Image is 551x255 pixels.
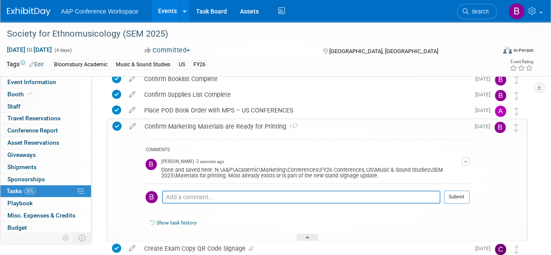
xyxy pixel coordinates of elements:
a: edit [125,106,140,114]
i: Move task [514,107,519,116]
span: (4 days) [54,48,72,53]
span: Tasks [7,187,36,194]
span: [GEOGRAPHIC_DATA], [GEOGRAPHIC_DATA] [329,48,438,54]
a: edit [125,122,140,130]
img: Brenna Akerman [495,74,506,85]
span: Search [469,8,489,15]
span: Budget [7,224,27,231]
a: Shipments [0,161,91,173]
span: [DATE] [475,76,495,82]
div: Done and saved here: N:\A&P\Academic\Marketing\Conferences\FY26 Conferences, US\Music & Sound Stu... [161,165,462,179]
span: Conference Report [7,127,58,134]
div: Event Rating [510,60,533,64]
a: Search [457,4,497,19]
a: Travel Reservations [0,112,91,124]
a: edit [125,75,140,83]
span: 1 [286,124,297,130]
a: Playbook [0,197,91,209]
a: Giveaways [0,149,91,161]
span: Sponsorships [7,176,45,183]
div: Confirm Marketing Materials are Ready for Printing [140,119,470,134]
span: Giveaways [7,151,36,158]
div: Music & Sound Studies [113,60,173,69]
a: Event Information [0,76,91,88]
i: Move task [514,76,519,84]
div: Event Format [456,45,534,58]
img: Christine Ritchlin [495,244,506,255]
span: [DATE] [475,123,494,129]
a: Staff [0,101,91,112]
img: ExhibitDay [7,7,51,16]
img: Amanda Oney [495,105,506,117]
td: Tags [7,60,44,70]
span: Booth [7,91,34,98]
span: Misc. Expenses & Credits [7,212,75,219]
td: Personalize Event Tab Strip [58,232,74,244]
a: Misc. Expenses & Credits [0,210,91,221]
div: Bloomsbury Academic [51,60,110,69]
span: [DATE] [475,92,495,98]
span: [PERSON_NAME] - 2 seconds ago [161,159,224,165]
div: In-Person [513,47,534,54]
div: US [176,60,188,69]
span: 50% [24,188,36,194]
span: Shipments [7,163,37,170]
a: Sponsorships [0,173,91,185]
div: COMMENTS [145,146,470,155]
i: Move task [514,92,519,100]
a: Budget [0,222,91,234]
a: Asset Reservations [0,137,91,149]
span: Event Information [7,78,56,85]
i: Booth reservation complete [28,92,32,96]
span: Travel Reservations [7,115,61,122]
img: Brenna Akerman [494,122,506,133]
a: Booth [0,88,91,100]
div: Confirm Booklist Complete [140,71,470,86]
a: Show task history [156,220,196,226]
div: Society for Ethnomusicology (SEM 2025) [4,26,489,42]
i: Move task [514,245,519,254]
span: [DATE] [475,107,495,113]
span: [DATE] [475,245,495,252]
a: Tasks50% [0,185,91,197]
a: edit [125,91,140,99]
div: Place POD Book Order with MPS – US CONFERENCES [140,103,470,118]
div: Confirm Supplies List Complete [140,87,470,102]
i: Move task [514,123,518,132]
button: Committed [142,46,193,55]
img: Brenna Akerman [145,191,158,203]
img: Brenna Akerman [508,3,525,20]
span: Playbook [7,200,33,207]
a: Conference Report [0,125,91,136]
img: Brenna Akerman [495,90,506,101]
span: A&P Conference Workspace [61,8,139,15]
span: Staff [7,103,20,110]
span: [DATE] [DATE] [7,46,52,54]
a: Edit [29,61,44,68]
img: Format-Inperson.png [503,47,512,54]
td: Toggle Event Tabs [74,232,91,244]
img: Brenna Akerman [145,159,157,170]
a: edit [125,245,140,252]
div: FY26 [191,60,208,69]
button: Submit [444,190,470,204]
span: to [25,46,34,53]
span: Asset Reservations [7,139,59,146]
